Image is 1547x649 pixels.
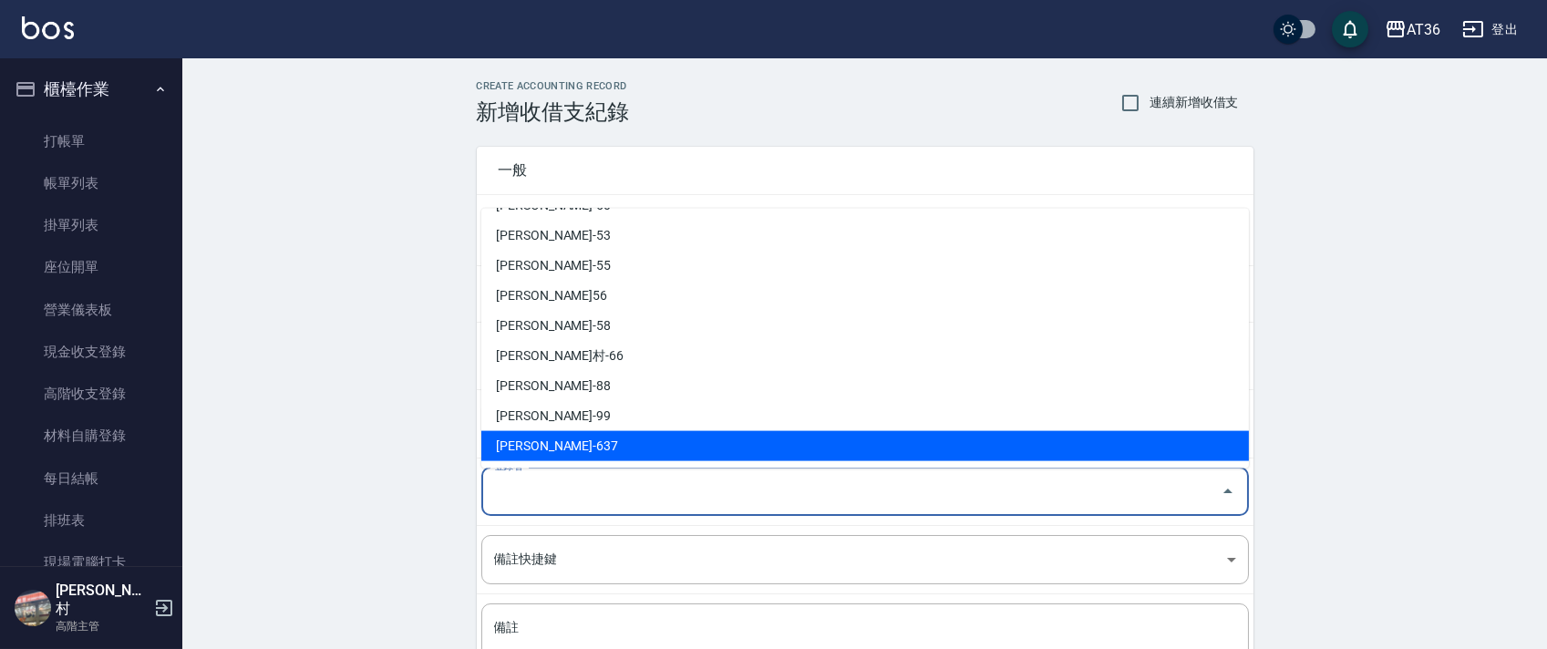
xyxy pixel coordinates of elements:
[481,371,1249,401] li: [PERSON_NAME]-88
[15,590,51,626] img: Person
[7,162,175,204] a: 帳單列表
[56,618,149,634] p: 高階主管
[7,204,175,246] a: 掛單列表
[477,80,630,92] h2: CREATE ACCOUNTING RECORD
[481,281,1249,311] li: [PERSON_NAME]56
[7,458,175,500] a: 每日結帳
[481,251,1249,281] li: [PERSON_NAME]-55
[22,16,74,39] img: Logo
[1407,18,1440,41] div: AT36
[481,401,1249,431] li: [PERSON_NAME]-99
[1377,11,1448,48] button: AT36
[7,120,175,162] a: 打帳單
[481,221,1249,251] li: [PERSON_NAME]-53
[7,415,175,457] a: 材料自購登錄
[7,500,175,541] a: 排班表
[56,582,149,618] h5: [PERSON_NAME]村
[1150,93,1239,112] span: 連續新增收借支
[481,341,1249,371] li: [PERSON_NAME]村-66
[481,311,1249,341] li: [PERSON_NAME]-58
[499,161,1232,180] span: 一般
[7,373,175,415] a: 高階收支登錄
[1455,13,1525,46] button: 登出
[7,246,175,288] a: 座位開單
[1213,477,1243,506] button: Close
[1332,11,1368,47] button: save
[494,459,522,473] label: 登錄者
[481,431,1249,461] li: [PERSON_NAME]-637
[7,66,175,113] button: 櫃檯作業
[7,541,175,583] a: 現場電腦打卡
[477,99,630,125] h3: 新增收借支紀錄
[7,331,175,373] a: 現金收支登錄
[7,289,175,331] a: 營業儀表板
